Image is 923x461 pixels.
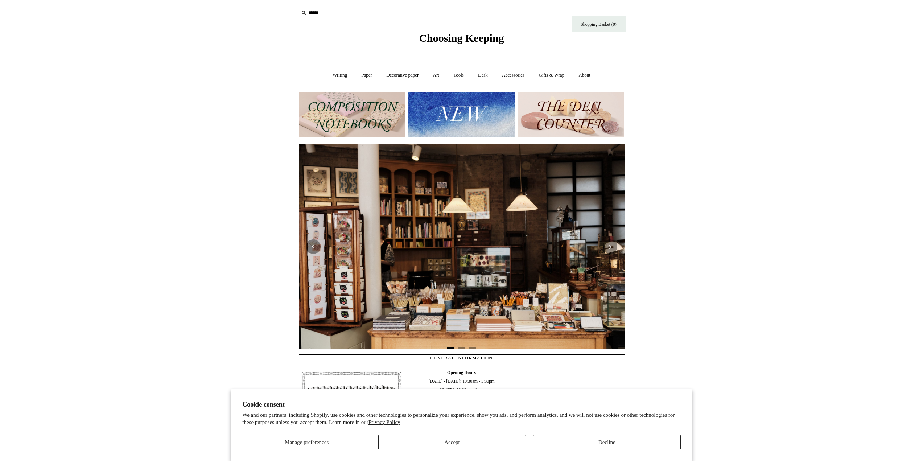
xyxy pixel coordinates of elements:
a: Paper [355,66,379,85]
button: Manage preferences [242,435,371,449]
a: Gifts & Wrap [532,66,571,85]
span: [DATE] - [DATE]: 10:30am - 5:30pm [DATE]: 10.30am - 6pm [DATE]: 11.30am - 5.30pm 020 7613 3842 [409,368,514,438]
img: The Deli Counter [518,92,624,137]
a: Privacy Policy [368,419,400,425]
b: Opening Hours [447,370,476,375]
a: Desk [471,66,494,85]
button: Page 1 [447,347,454,349]
img: New.jpg__PID:f73bdf93-380a-4a35-bcfe-7823039498e1 [408,92,515,137]
a: Art [427,66,446,85]
a: About [572,66,597,85]
button: Next [603,239,617,254]
button: Accept [378,435,526,449]
button: Page 2 [458,347,465,349]
img: 202302 Composition ledgers.jpg__PID:69722ee6-fa44-49dd-a067-31375e5d54ec [299,92,405,137]
button: Previous [306,239,321,254]
p: We and our partners, including Shopify, use cookies and other technologies to personalize your ex... [242,412,681,426]
img: pf-4db91bb9--1305-Newsletter-Button_1200x.jpg [299,368,404,413]
img: 20250131 INSIDE OF THE SHOP.jpg__PID:b9484a69-a10a-4bde-9e8d-1408d3d5e6ad [299,144,625,349]
a: Tools [447,66,470,85]
span: Choosing Keeping [419,32,504,44]
a: Decorative paper [380,66,425,85]
a: Choosing Keeping [419,38,504,43]
a: Writing [326,66,354,85]
button: Page 3 [469,347,476,349]
span: GENERAL INFORMATION [430,355,493,361]
a: Accessories [495,66,531,85]
span: Manage preferences [285,439,329,445]
button: Decline [533,435,681,449]
h2: Cookie consent [242,401,681,408]
a: Shopping Basket (0) [572,16,626,32]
